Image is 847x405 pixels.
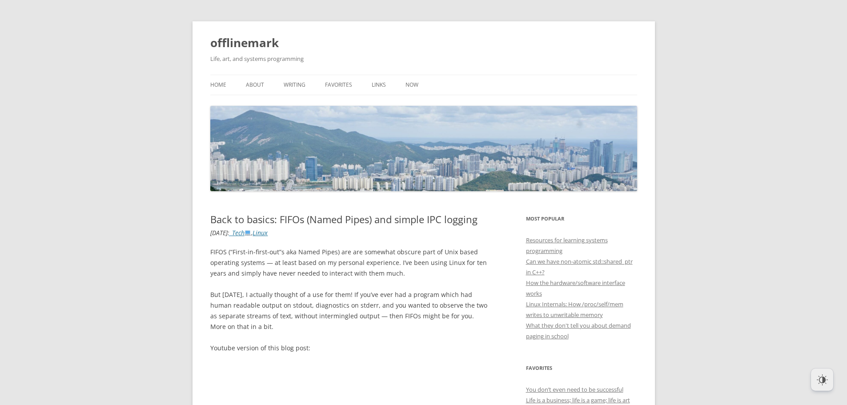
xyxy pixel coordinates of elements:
h1: Back to basics: FIFOs (Named Pipes) and simple IPC logging [210,213,488,225]
a: offlinemark [210,32,279,53]
a: Now [405,75,418,95]
a: Life is a business; life is a game; life is art [526,396,630,404]
p: But [DATE], I actually thought of a use for them! If you’ve ever had a program which had human re... [210,289,488,332]
h3: Favorites [526,363,637,373]
p: Youtube version of this blog post: [210,343,488,353]
a: Favorites [325,75,352,95]
h3: Most Popular [526,213,637,224]
a: Can we have non-atomic std::shared_ptr in C++? [526,257,633,276]
a: Linux Internals: How /proc/self/mem writes to unwritable memory [526,300,623,319]
a: You don’t even need to be successful [526,385,623,393]
h2: Life, art, and systems programming [210,53,637,64]
a: What they don't tell you about demand paging in school [526,321,631,340]
i: : , [210,229,268,237]
a: _Tech [229,229,252,237]
a: Linux [253,229,268,237]
img: 💻 [245,229,251,236]
a: Links [372,75,386,95]
a: How the hardware/software interface works [526,279,625,297]
a: About [246,75,264,95]
a: Home [210,75,226,95]
a: Resources for learning systems programming [526,236,608,255]
p: FIFOS (“First-in-first-out”s aka Named Pipes) are are somewhat obscure part of Unix based operati... [210,247,488,279]
a: Writing [284,75,305,95]
img: offlinemark [210,106,637,191]
time: [DATE] [210,229,228,237]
